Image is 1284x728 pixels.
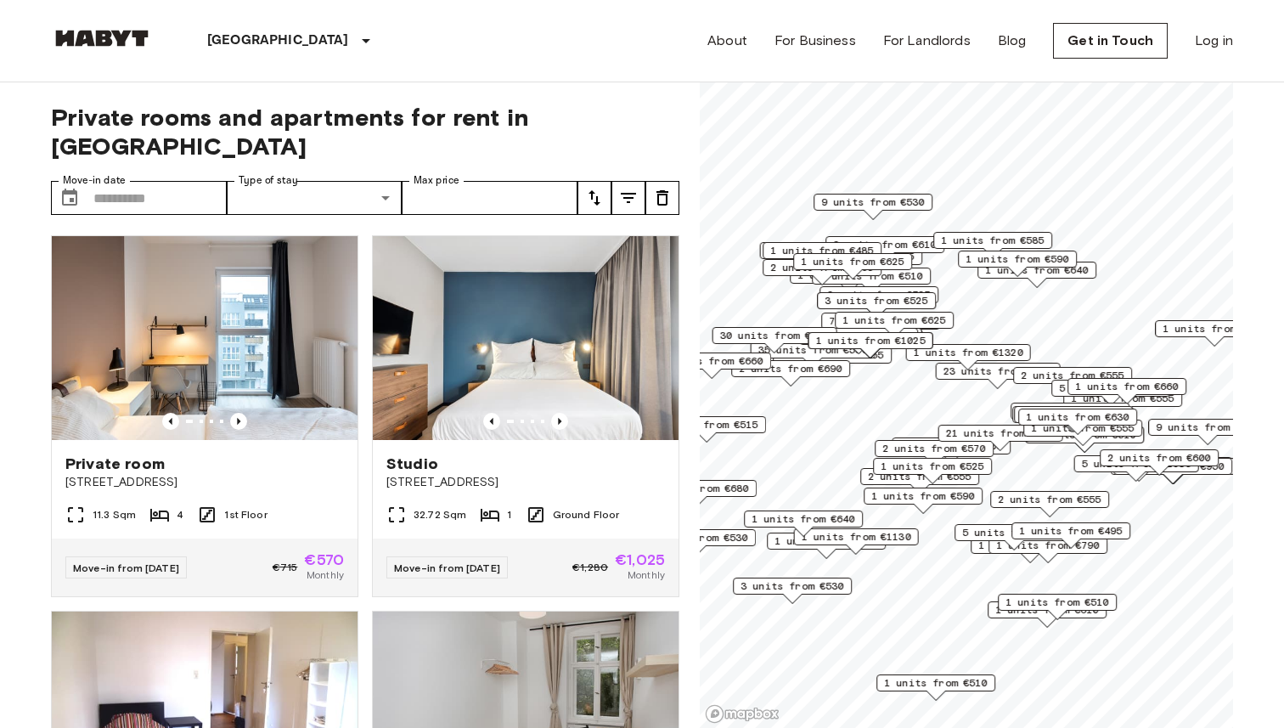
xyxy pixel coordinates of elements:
span: 3 units from €525 [825,293,928,308]
div: Map marker [1051,380,1170,406]
a: For Business [774,31,856,51]
span: 2 units from €555 [998,492,1101,507]
span: 1 units from €640 [985,262,1089,278]
span: Studio [386,454,438,474]
button: tune [645,181,679,215]
span: 1 units from €590 [871,488,975,504]
label: Move-in date [63,173,126,188]
div: Map marker [933,232,1052,258]
span: 3 units from €525 [827,287,931,302]
span: 1 units from €510 [1005,595,1109,610]
span: 1 units from €590 [966,251,1069,267]
div: Map marker [988,601,1107,628]
div: Map marker [647,416,766,443]
span: 5 units from €590 [962,525,1066,540]
div: Map marker [1012,406,1131,432]
img: Marketing picture of unit DE-01-481-006-01 [373,236,679,440]
div: Map marker [955,524,1073,550]
span: [STREET_ADDRESS] [386,474,665,491]
span: 7 units from €585 [829,313,932,329]
span: 1 units from €640 [1022,407,1125,422]
div: Map marker [873,458,992,484]
div: Map marker [733,578,852,604]
div: Map marker [875,440,994,466]
div: Map marker [763,259,881,285]
span: 1 units from €585 [941,233,1045,248]
button: Previous image [162,413,179,430]
span: 9 units from €570 [1156,420,1259,435]
div: Map marker [906,344,1031,370]
div: Map marker [760,242,885,268]
span: 1st Floor [224,507,267,522]
div: Map marker [817,292,936,319]
div: Map marker [864,488,983,514]
p: [GEOGRAPHIC_DATA] [207,31,349,51]
div: Map marker [1067,378,1186,404]
span: Monthly [628,567,665,583]
span: Move-in from [DATE] [73,562,179,574]
span: 1 units from €1130 [802,529,911,545]
span: 1 units from €660 [660,353,763,369]
div: Map marker [998,594,1117,620]
span: 9 units from €530 [821,195,925,210]
span: 2 units from €555 [1021,368,1124,383]
div: Map marker [1148,419,1267,445]
div: Map marker [652,353,771,379]
span: 5 units from €660 [1059,381,1163,396]
button: Previous image [483,413,500,430]
span: 4 units from €605 [899,438,1003,454]
div: Map marker [1011,522,1130,549]
a: Marketing picture of unit DE-01-12-003-01QPrevious imagePrevious imagePrivate room[STREET_ADDRESS... [51,235,358,597]
span: Private room [65,454,165,474]
a: Marketing picture of unit DE-01-481-006-01Previous imagePrevious imageStudio[STREET_ADDRESS]32.72... [372,235,679,597]
span: 1 units from €1320 [914,345,1023,360]
span: 2 units from €510 [819,268,923,284]
div: Map marker [744,511,863,537]
span: 1 units from €640 [752,511,855,527]
div: Map marker [1100,449,1219,476]
div: Map marker [1014,406,1133,432]
span: 1 units from €630 [1026,409,1129,425]
span: 1 units from €980 [1163,321,1266,336]
div: Map marker [860,468,979,494]
div: Map marker [938,425,1063,451]
a: Get in Touch [1053,23,1168,59]
span: Move-in from [DATE] [394,562,500,574]
span: 1 [507,507,511,522]
div: Map marker [794,528,919,555]
span: 1 units from €495 [1019,523,1123,539]
span: 4 [177,507,183,522]
span: 30 units from €570 [720,328,830,343]
span: 1 units from €485 [770,243,874,258]
span: Private rooms and apartments for rent in [GEOGRAPHIC_DATA] [51,103,679,161]
span: [STREET_ADDRESS] [65,474,344,491]
div: Map marker [876,674,995,701]
div: Map marker [731,360,850,387]
span: 2 units from €610 [833,237,937,252]
span: 1 units from €510 [884,675,988,691]
span: 1 units from €570 [774,533,878,549]
label: Max price [414,173,459,188]
span: €715 [273,560,298,575]
img: Marketing picture of unit DE-01-12-003-01Q [52,236,358,440]
div: Map marker [1018,409,1137,435]
div: Map marker [1013,367,1132,393]
span: Monthly [307,567,344,583]
div: Map marker [1011,403,1129,429]
div: Map marker [819,286,938,313]
span: €570 [304,552,344,567]
span: 6 units from €950 [1121,459,1225,474]
a: Mapbox logo [705,704,780,724]
div: Map marker [958,251,1077,277]
button: Previous image [551,413,568,430]
a: Blog [998,31,1027,51]
span: 2 units from €570 [882,441,986,456]
div: Map marker [936,363,1061,389]
a: For Landlords [883,31,971,51]
div: Map marker [990,491,1109,517]
span: 3 units from €530 [741,578,844,594]
div: Map marker [892,437,1011,464]
button: Previous image [230,413,247,430]
span: €1,025 [615,552,665,567]
span: €1,280 [572,560,608,575]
